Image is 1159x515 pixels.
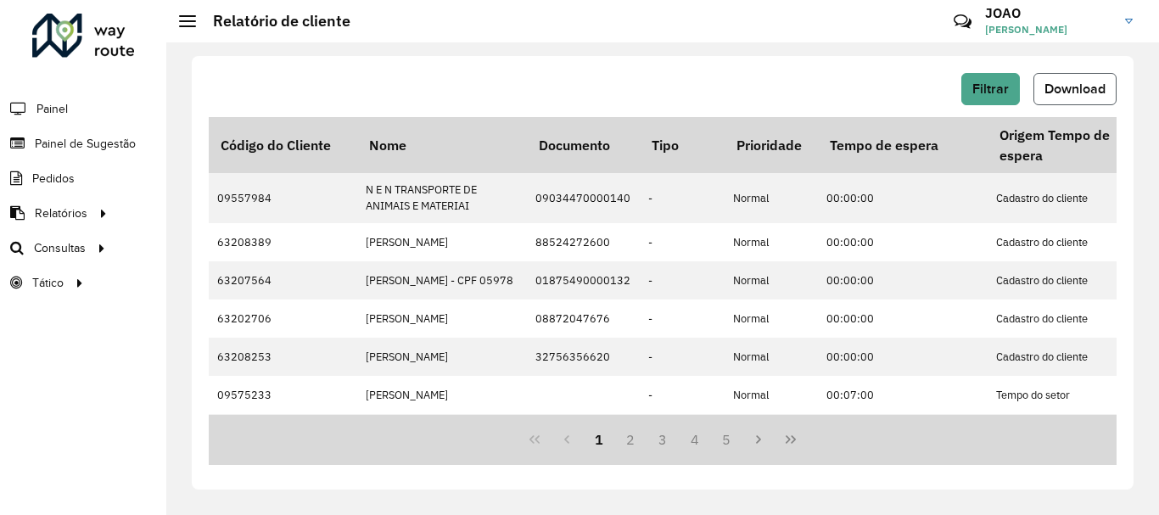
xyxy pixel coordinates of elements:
td: Normal [725,173,818,222]
button: Filtrar [961,73,1020,105]
th: Código do Cliente [209,117,357,173]
td: - [640,299,725,338]
td: [PERSON_NAME] [357,338,527,376]
span: Download [1044,81,1106,96]
span: Relatórios [35,204,87,222]
td: Cadastro do cliente [988,338,1157,376]
td: Cadastro do cliente [988,173,1157,222]
td: 32756356620 [527,338,640,376]
td: - [640,376,725,414]
span: Tático [32,274,64,292]
td: 00:07:00 [818,376,988,414]
td: Cadastro do cliente [988,223,1157,261]
td: 00:00:00 [818,173,988,222]
h2: Relatório de cliente [196,12,350,31]
td: 09034470000140 [527,173,640,222]
td: [PERSON_NAME] [357,223,527,261]
th: Tempo de espera [818,117,988,173]
td: [PERSON_NAME] [357,376,527,414]
td: 08872047676 [527,299,640,338]
button: 3 [647,423,679,456]
td: 63202706 [209,299,357,338]
td: 09575233 [209,376,357,414]
button: 4 [679,423,711,456]
td: N E N TRANSPORTE DE ANIMAIS E MATERIAI [357,173,527,222]
span: Consultas [34,239,86,257]
span: Painel de Sugestão [35,135,136,153]
button: 1 [583,423,615,456]
button: Next Page [742,423,775,456]
td: - [640,223,725,261]
td: Cadastro do cliente [988,261,1157,299]
td: - [640,173,725,222]
h3: JOAO [985,5,1112,21]
button: Download [1033,73,1117,105]
td: 00:00:00 [818,338,988,376]
td: 01875490000132 [527,261,640,299]
td: - [640,261,725,299]
td: 63208389 [209,223,357,261]
td: 00:07:00 [818,414,988,463]
span: Filtrar [972,81,1009,96]
button: 2 [614,423,647,456]
button: 5 [711,423,743,456]
span: [PERSON_NAME] [985,22,1112,37]
td: Cadastro do cliente [988,299,1157,338]
td: Normal [725,223,818,261]
td: 88524272600 [527,223,640,261]
td: Tempo do setor [988,376,1157,414]
td: [PERSON_NAME] - CPF 05978 [357,261,527,299]
span: Painel [36,100,68,118]
button: Last Page [775,423,807,456]
td: 63207564 [209,261,357,299]
td: Normal [725,299,818,338]
td: 00:00:00 [818,223,988,261]
td: Normal [725,414,818,463]
td: Tempo do setor [988,414,1157,463]
td: 63208253 [209,338,357,376]
th: Documento [527,117,640,173]
td: [PERSON_NAME] [357,414,527,463]
span: Pedidos [32,170,75,188]
td: - [640,414,725,463]
td: [PERSON_NAME] [357,299,527,338]
td: Normal [725,338,818,376]
td: Normal [725,261,818,299]
a: Contato Rápido [944,3,981,40]
th: Tipo [640,117,725,173]
td: 09575368 [209,414,357,463]
th: Prioridade [725,117,818,173]
td: Normal [725,376,818,414]
td: 09557984 [209,173,357,222]
td: 00:00:00 [818,299,988,338]
td: - [640,338,725,376]
td: 00:00:00 [818,261,988,299]
th: Nome [357,117,527,173]
th: Origem Tempo de espera [988,117,1157,173]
